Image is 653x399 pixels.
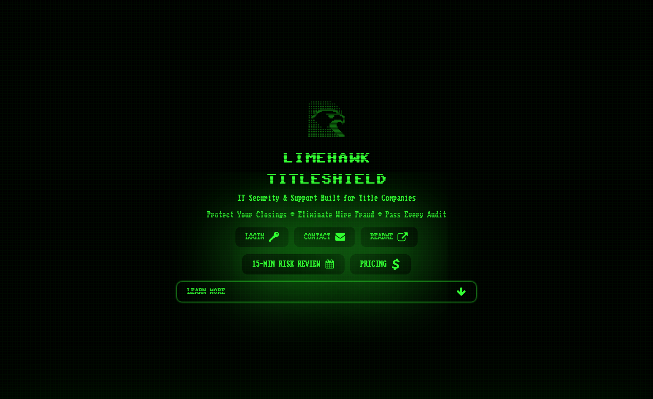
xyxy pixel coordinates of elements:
[177,194,477,203] h1: IT Security & Support Built for Title Companies
[361,227,418,247] a: README
[177,210,477,220] h1: Protect Your Closings • Eliminate Wire Fraud • Pass Every Audit
[235,227,289,247] a: Login
[177,173,477,187] p: TitleShield
[360,254,387,274] span: Pricing
[252,254,321,274] span: 15-Min Risk Review
[350,254,411,274] a: Pricing
[370,227,393,247] span: README
[304,227,331,247] span: Contact
[246,227,264,247] span: Login
[242,254,345,274] a: 15-Min Risk Review
[177,152,477,166] h1: Limehawk
[187,282,452,301] span: Learn more
[294,227,355,247] a: Contact
[177,282,477,302] a: Learn more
